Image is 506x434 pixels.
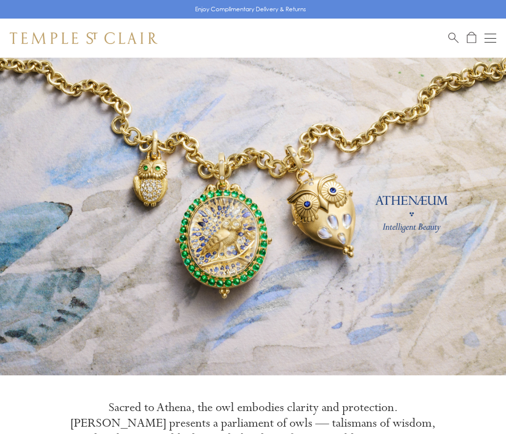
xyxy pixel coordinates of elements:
button: Open navigation [484,32,496,44]
p: Enjoy Complimentary Delivery & Returns [195,4,306,14]
a: Search [448,32,459,44]
img: Temple St. Clair [10,32,157,44]
a: Open Shopping Bag [467,32,476,44]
